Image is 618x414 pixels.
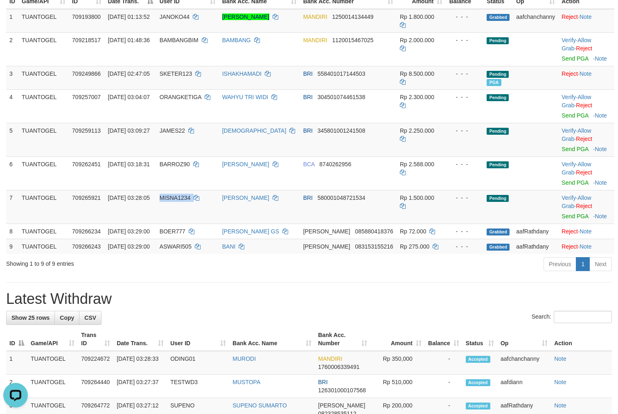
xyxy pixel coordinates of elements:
[425,375,462,398] td: -
[576,136,592,142] a: Reject
[562,228,578,235] a: Reject
[315,328,370,351] th: Bank Acc. Number: activate to sort column ascending
[562,94,591,109] a: Allow Grab
[595,179,607,186] a: Note
[449,127,480,135] div: - - -
[232,402,287,409] a: SUPENO SUMARTO
[6,156,18,190] td: 6
[487,244,510,251] span: Grabbed
[589,257,612,271] a: Next
[318,94,365,100] span: Copy 304501074461538 to clipboard
[558,123,614,156] td: · ·
[108,37,150,43] span: [DATE] 01:48:36
[318,127,365,134] span: Copy 345801001241508 to clipboard
[6,291,612,307] h1: Latest Withdraw
[72,195,101,201] span: 709265921
[108,14,150,20] span: [DATE] 01:13:52
[400,70,434,77] span: Rp 8.500.000
[562,37,591,52] a: Allow Grab
[113,328,167,351] th: Date Trans.: activate to sort column ascending
[487,71,509,78] span: Pending
[6,375,27,398] td: 2
[303,161,315,167] span: BCA
[487,161,509,168] span: Pending
[370,351,425,375] td: Rp 350,000
[562,127,576,134] a: Verify
[400,14,434,20] span: Rp 1.800.000
[562,70,578,77] a: Reject
[6,328,27,351] th: ID: activate to sort column descending
[303,37,327,43] span: MANDIRI
[319,161,351,167] span: Copy 8740262956 to clipboard
[6,256,251,268] div: Showing 1 to 9 of 9 entries
[18,239,69,254] td: TUANTOGEL
[466,403,490,409] span: Accepted
[222,127,286,134] a: [DEMOGRAPHIC_DATA]
[6,32,18,66] td: 2
[232,355,256,362] a: MURODI
[558,156,614,190] td: · ·
[562,127,591,142] span: ·
[576,102,592,109] a: Reject
[318,195,365,201] span: Copy 580001048721534 to clipboard
[113,351,167,375] td: [DATE] 03:28:33
[6,89,18,123] td: 4
[18,32,69,66] td: TUANTOGEL
[222,161,269,167] a: [PERSON_NAME]
[54,311,79,325] a: Copy
[466,379,490,386] span: Accepted
[108,161,150,167] span: [DATE] 03:18:31
[400,243,429,250] span: Rp 275.000
[27,328,78,351] th: Game/API: activate to sort column ascending
[18,66,69,89] td: TUANTOGEL
[513,224,558,239] td: aafRathdany
[108,127,150,134] span: [DATE] 03:09:27
[27,375,78,398] td: TUANTOGEL
[6,311,55,325] a: Show 25 rows
[576,45,592,52] a: Reject
[84,314,96,321] span: CSV
[400,228,426,235] span: Rp 72.000
[160,94,201,100] span: ORANGKETIGA
[303,195,313,201] span: BRI
[318,70,365,77] span: Copy 558401017144503 to clipboard
[78,375,113,398] td: 709264440
[355,243,393,250] span: Copy 083153155216 to clipboard
[222,195,269,201] a: [PERSON_NAME]
[3,3,28,28] button: Open LiveChat chat widget
[562,112,588,119] a: Send PGA
[303,14,327,20] span: MANDIRI
[562,37,576,43] a: Verify
[562,161,591,176] span: ·
[303,228,350,235] span: [PERSON_NAME]
[72,127,101,134] span: 709259113
[532,311,612,323] label: Search:
[18,9,69,33] td: TUANTOGEL
[400,94,434,100] span: Rp 2.300.000
[595,112,607,119] a: Note
[222,94,268,100] a: WAHYU TRI WIDI
[72,37,101,43] span: 709218517
[79,311,101,325] a: CSV
[318,402,365,409] span: [PERSON_NAME]
[449,227,480,235] div: - - -
[160,195,190,201] span: MISNA1234
[6,351,27,375] td: 1
[108,94,150,100] span: [DATE] 03:04:07
[160,161,190,167] span: BARROZ90
[303,94,313,100] span: BRI
[229,328,315,351] th: Bank Acc. Name: activate to sort column ascending
[558,224,614,239] td: ·
[554,355,566,362] a: Note
[497,328,551,351] th: Op: activate to sort column ascending
[562,195,591,209] a: Allow Grab
[160,127,185,134] span: JAMES22
[72,228,101,235] span: 709266234
[332,37,373,43] span: Copy 1120015467025 to clipboard
[487,94,509,101] span: Pending
[487,79,501,86] span: PGA
[232,379,260,385] a: MUSTOPA
[580,228,592,235] a: Note
[562,213,588,219] a: Send PGA
[449,36,480,44] div: - - -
